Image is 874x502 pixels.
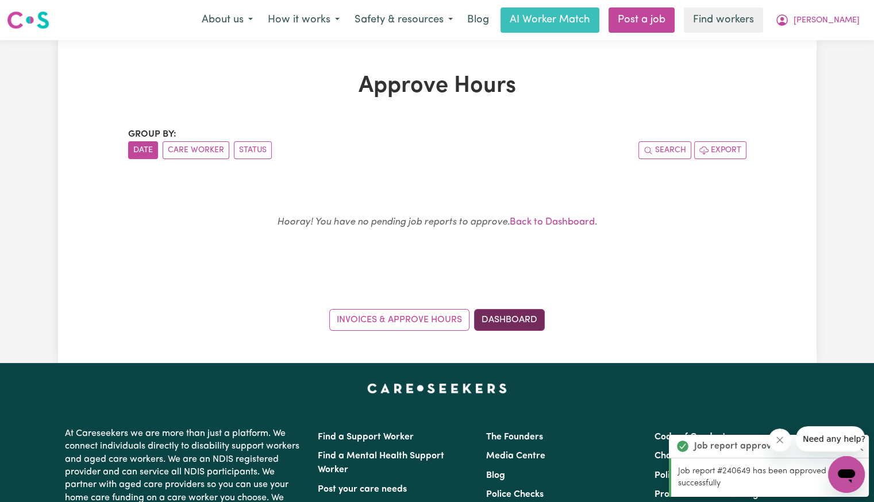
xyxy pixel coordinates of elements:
[768,8,867,32] button: My Account
[7,8,70,17] span: Need any help?
[486,490,544,499] a: Police Checks
[654,471,735,480] a: Police Check Policy
[128,72,746,100] h1: Approve Hours
[828,456,865,493] iframe: Button to launch messaging window
[128,141,158,159] button: sort invoices by date
[460,7,496,33] a: Blog
[654,490,771,499] a: Protection of Human Rights
[638,141,691,159] button: Search
[486,451,545,461] a: Media Centre
[486,433,543,442] a: The Founders
[260,8,347,32] button: How it works
[794,14,860,27] span: [PERSON_NAME]
[318,485,407,494] a: Post your care needs
[318,451,444,474] a: Find a Mental Health Support Worker
[796,426,865,451] iframe: Message from company
[277,217,510,227] em: Hooray! You have no pending job reports to approve.
[128,130,176,139] span: Group by:
[510,217,595,227] a: Back to Dashboard
[678,465,862,490] p: Job report #240649 has been approved successfully
[234,141,272,159] button: sort invoices by paid status
[500,7,599,33] a: AI Worker Match
[347,8,460,32] button: Safety & resources
[694,141,746,159] button: Export
[654,451,776,461] a: Charter of Customer Service
[329,309,469,331] a: Invoices & Approve Hours
[318,433,414,442] a: Find a Support Worker
[163,141,229,159] button: sort invoices by care worker
[684,7,763,33] a: Find workers
[486,471,505,480] a: Blog
[474,309,545,331] a: Dashboard
[367,384,507,393] a: Careseekers home page
[7,10,49,30] img: Careseekers logo
[277,217,597,227] small: .
[768,428,791,451] iframe: Close message
[654,433,726,442] a: Code of Conduct
[609,7,675,33] a: Post a job
[7,7,49,33] a: Careseekers logo
[194,8,260,32] button: About us
[694,439,782,453] strong: Job report approved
